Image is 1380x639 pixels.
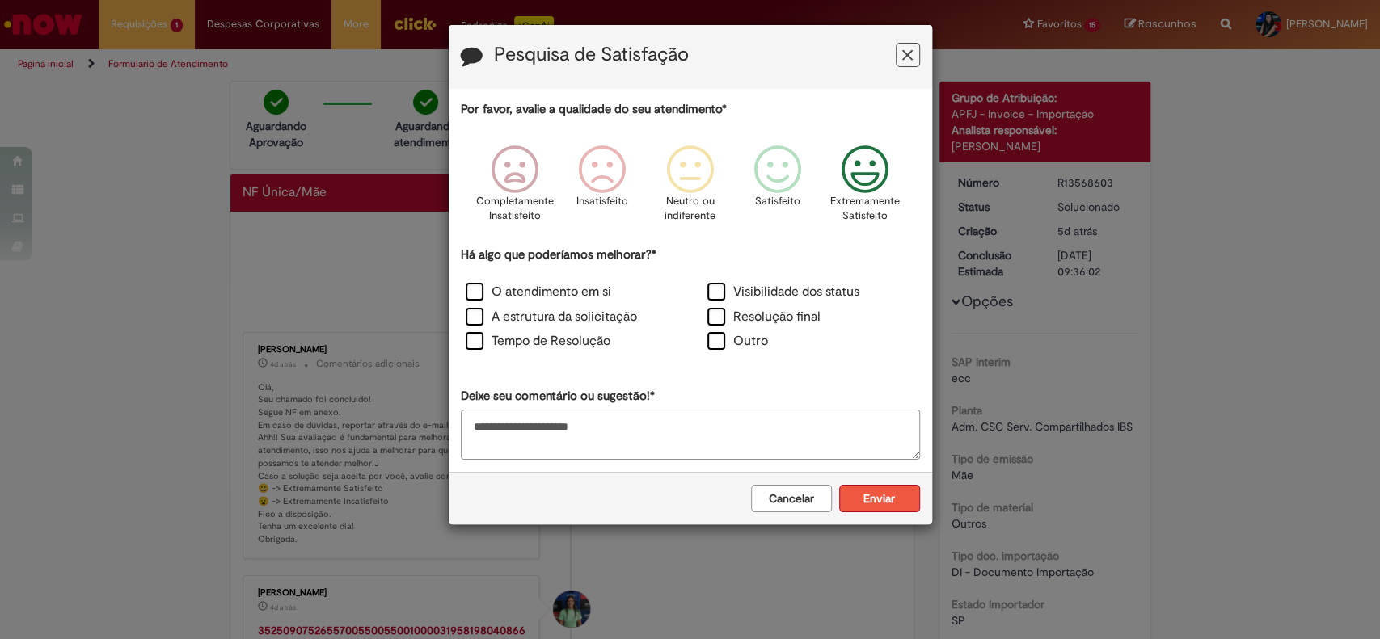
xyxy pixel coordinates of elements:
p: Extremamente Satisfeito [830,194,900,224]
label: Por favor, avalie a qualidade do seu atendimento* [461,101,727,118]
div: Extremamente Satisfeito [824,133,906,244]
label: Outro [707,332,768,351]
label: Resolução final [707,308,821,326]
div: Completamente Insatisfeito [474,133,556,244]
p: Satisfeito [755,194,800,209]
label: Pesquisa de Satisfação [494,44,689,65]
div: Neutro ou indiferente [648,133,731,244]
p: Insatisfeito [576,194,628,209]
div: Satisfeito [736,133,819,244]
label: Visibilidade dos status [707,283,859,301]
div: Insatisfeito [561,133,644,244]
p: Completamente Insatisfeito [476,194,554,224]
label: A estrutura da solicitação [466,308,637,326]
label: O atendimento em si [466,283,611,301]
div: Há algo que poderíamos melhorar?* [461,246,920,355]
p: Neutro ou indiferente [660,194,719,224]
button: Cancelar [751,485,832,512]
label: Tempo de Resolução [466,332,610,351]
button: Enviar [839,485,920,512]
label: Deixe seu comentário ou sugestão!* [461,388,655,405]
